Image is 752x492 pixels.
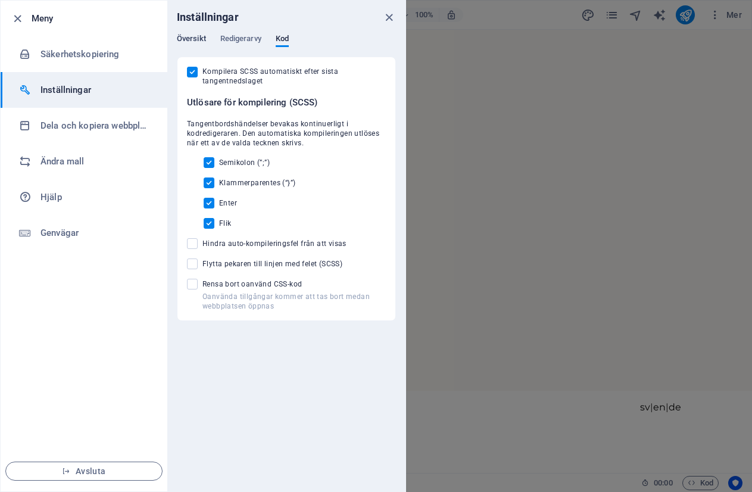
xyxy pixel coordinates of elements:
span: Flik [219,219,232,228]
h6: Meny [32,11,158,26]
span: Kompilera SCSS automatiskt efter sista tangentnedslaget [202,67,386,86]
h6: Hjälp [40,190,151,204]
span: Avsluta [15,466,152,476]
span: Enter [219,198,237,208]
button: Avsluta [5,462,163,481]
h6: Utlösare för kompilering (SCSS) [187,95,386,110]
span: Semikolon (”;”) [219,158,270,167]
a: Hjälp [1,179,167,215]
h6: Dela och kopiera webbplats [40,119,151,133]
h6: Genvägar [40,226,151,240]
span: Redigerarvy [220,32,261,48]
span: Hindra auto-kompileringsfel från att visas [202,239,347,248]
h6: Inställningar [177,10,239,24]
span: Tangentbordshändelser bevakas kontinuerligt i kodredigeraren. Den automatiska kompileringen utlös... [187,119,386,148]
button: close [382,10,396,24]
span: Klammerparentes (“}”) [219,178,295,188]
span: Flytta pekaren till linjen med felet (SCSS) [202,259,342,269]
span: Rensa bort oanvänd CSS-kod [202,279,386,289]
span: Översikt [177,32,206,48]
p: Oanvända tillgångar kommer att tas bort medan webbplatsen öppnas [202,292,386,311]
div: Inställningar [177,34,396,57]
h6: Inställningar [40,83,151,97]
h6: Säkerhetskopiering [40,47,151,61]
span: Kod [276,32,289,48]
h6: Ändra mall [40,154,151,169]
